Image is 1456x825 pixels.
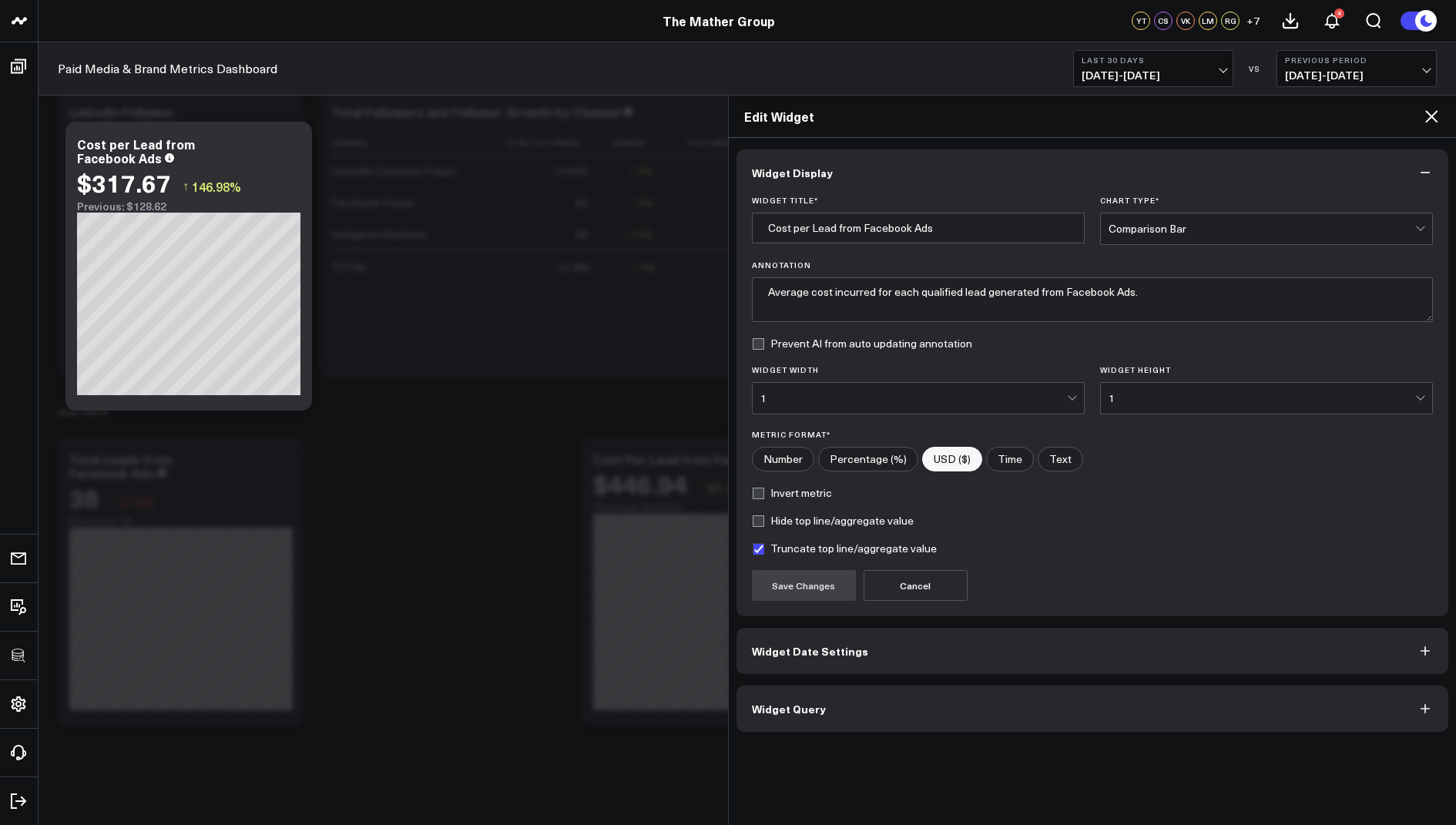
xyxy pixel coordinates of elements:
button: Widget Date Settings [736,628,1449,674]
label: Widget Title * [752,196,1085,205]
div: $317.67 [77,169,171,196]
span: Widget Date Settings [752,645,868,657]
div: VS [1241,64,1269,73]
div: YT [1132,12,1150,30]
div: 38 [69,484,99,511]
label: Annotation [752,260,1434,270]
label: Prevent AI from auto updating annotation [752,337,972,350]
span: Widget Display [752,166,833,179]
div: 1 [1109,392,1415,404]
div: 4 [1334,8,1344,18]
span: ↓ [110,491,116,511]
div: Previous: 79 [69,515,293,528]
b: Last 30 Days [1082,55,1225,65]
button: Last 30 Days[DATE]-[DATE] [1073,50,1233,87]
label: Time [986,447,1034,471]
label: Text [1038,447,1083,471]
label: Percentage (%) [818,447,918,471]
label: Hide top line/aggregate value [752,515,914,527]
label: Truncate top line/aggregate value [752,542,937,555]
div: ↑ 3% [632,260,656,275]
th: Total Followers [485,130,602,156]
div: Instagram Business [331,226,427,242]
b: Previous Period [1285,55,1428,65]
span: 61.45% [708,479,750,496]
div: VK [1176,12,1195,30]
div: 10.78K [556,260,590,275]
div: Total Leads from Facebook Ads [69,451,172,481]
button: Cancel [864,570,968,601]
div: Total Followers and Follower Growth by Channel [331,103,620,120]
span: 51.9% [119,493,155,510]
button: Widget Display [736,149,1449,196]
input: Enter your widget title [752,213,1085,243]
div: CS [1154,12,1173,30]
span: 146.98% [192,178,241,195]
div: $446.94 [593,470,687,498]
textarea: Average cost incurred for each qualified lead generated from Facebook Ads. [752,277,1434,322]
div: 10.64K [554,163,588,179]
th: Change [602,130,668,156]
button: Previous Period[DATE]-[DATE] [1277,50,1437,87]
div: RG [1221,12,1240,30]
span: ↑ [183,176,189,196]
div: ↑ 3% [629,163,653,179]
label: Widget Height [1100,365,1433,374]
div: ↑ 10% [623,226,653,242]
div: Previous: $128.62 [77,200,300,213]
label: Chart Type * [1100,196,1433,205]
span: [DATE] - [DATE] [1082,69,1225,82]
th: Follower Growth [667,130,789,156]
span: + 7 [1246,15,1260,26]
span: ↑ [699,478,705,498]
div: Cost per Lead from Facebook Ads [77,136,195,166]
button: Save Changes [752,570,856,601]
div: LinkedIn Follower Growth and Total Followers [69,103,174,148]
button: Widget Query [736,686,1449,732]
span: Widget Query [752,703,826,715]
label: Widget Width [752,365,1085,374]
label: Invert metric [752,487,832,499]
div: 1 [760,392,1067,404]
div: Lead Data [58,394,108,429]
h2: Edit Widget [744,108,1423,125]
span: [DATE] - [DATE] [1285,69,1428,82]
div: ↑ 0% [629,195,653,210]
label: USD ($) [922,447,982,471]
div: TOTAL [331,260,367,275]
div: LinkedIn Company Pages [331,163,455,179]
th: Channel [331,130,485,156]
div: Comparison Bar [1109,223,1415,235]
label: Number [752,447,814,471]
div: LM [1199,12,1217,30]
a: The Mather Group [663,12,775,29]
div: 92 [575,195,588,210]
div: Facebook Pages [331,195,414,210]
button: +7 [1243,12,1262,30]
div: 45 [575,226,588,242]
a: Paid Media & Brand Metrics Dashboard [58,60,277,77]
div: Previous: $276.82 [593,501,1079,514]
div: Cost Per Lead from Facebook Ads by Month [593,451,859,468]
label: Metric Format* [752,430,1434,439]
